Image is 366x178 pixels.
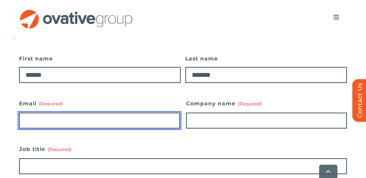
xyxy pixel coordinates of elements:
[19,98,180,109] label: Email
[186,98,347,109] label: Company name
[19,9,133,16] a: OG_Full_horizontal_RGB
[185,53,347,64] label: Last name
[48,146,72,152] span: (Required)
[326,10,347,25] nav: Menu
[238,101,262,106] span: (Required)
[19,144,347,154] label: Job title
[39,101,63,106] span: (Required)
[19,53,181,64] label: First name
